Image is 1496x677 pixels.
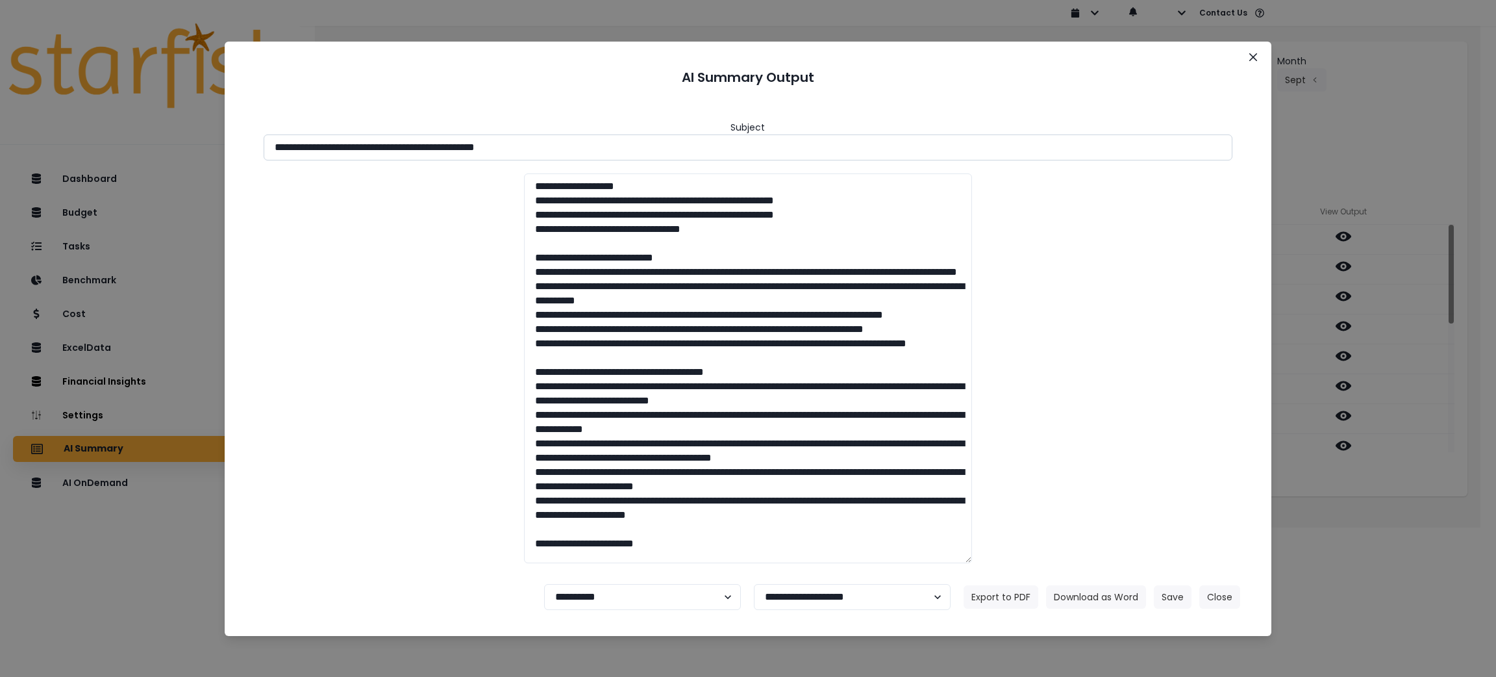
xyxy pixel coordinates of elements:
[1046,585,1146,609] button: Download as Word
[240,57,1256,97] header: AI Summary Output
[964,585,1038,609] button: Export to PDF
[1243,47,1264,68] button: Close
[730,121,765,134] header: Subject
[1154,585,1191,609] button: Save
[1199,585,1240,609] button: Close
